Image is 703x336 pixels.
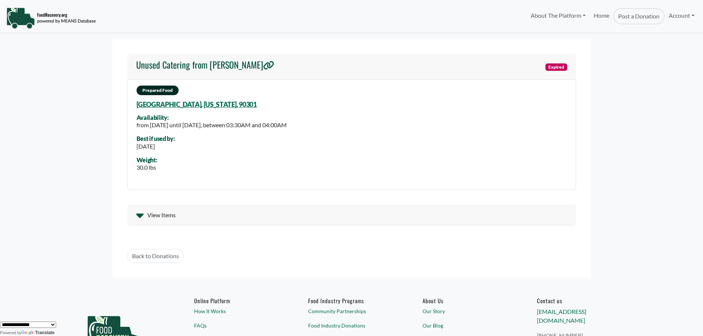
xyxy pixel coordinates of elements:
div: Availability: [137,114,287,121]
a: About The Platform [526,8,589,23]
a: Our Story [423,307,509,315]
img: NavigationLogo_FoodRecovery-91c16205cd0af1ed486a0f1a7774a6544ea792ac00100771e7dd3ec7c0e58e41.png [6,7,96,29]
a: [EMAIL_ADDRESS][DOMAIN_NAME] [537,308,586,324]
div: Best if used by: [137,135,175,142]
span: View Items [147,211,176,219]
a: Translate [21,330,55,335]
div: [DATE] [137,142,175,151]
h6: Food Industry Programs [308,297,394,304]
a: Community Partnerships [308,307,394,315]
a: Post a Donation [613,8,664,24]
span: Expired [545,63,567,71]
img: Google Translate [21,330,35,336]
a: Back to Donations [127,249,184,263]
a: Home [590,8,613,24]
span: Prepared Food [137,86,179,95]
h6: Contact us [537,297,623,304]
div: Weight: [137,157,157,163]
h4: Unused Catering from [PERSON_NAME] [136,59,274,70]
a: How It Works [194,307,280,315]
a: Account [665,8,699,23]
a: [GEOGRAPHIC_DATA], [US_STATE], 90301 [137,100,257,108]
a: About Us [423,297,509,304]
a: Unused Catering from [PERSON_NAME] [136,59,274,73]
div: from [DATE] until [DATE], between 03:30AM and 04:00AM [137,121,287,129]
h6: Online Platform [194,297,280,304]
div: 30.0 lbs [137,163,157,172]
